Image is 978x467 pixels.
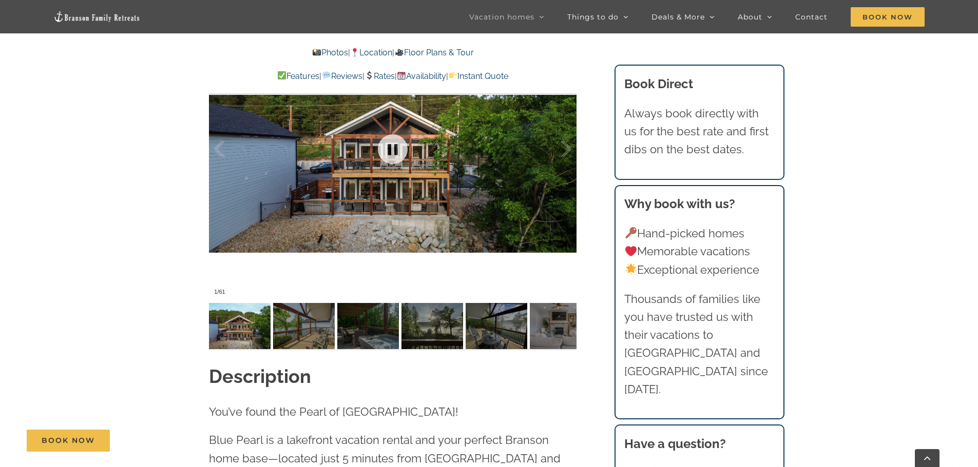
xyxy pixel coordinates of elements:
[738,13,762,21] span: About
[277,71,319,81] a: Features
[209,405,458,418] span: You’ve found the Pearl of [GEOGRAPHIC_DATA]!
[365,71,373,79] img: 💲
[567,13,619,21] span: Things to do
[209,366,311,387] strong: Description
[351,48,359,56] img: 📍
[401,303,463,349] img: Blue-Pearl-lakefront-vacation-rental-home-fog-2-scaled.jpg-nggid03889-ngg0dyn-120x90-00f0w010c011...
[42,436,95,445] span: Book Now
[624,290,774,398] p: Thousands of families like you have trusted us with their vacations to [GEOGRAPHIC_DATA] and [GEO...
[337,303,399,349] img: Blue-Pearl-vacation-home-rental-Lake-Taneycomo-2155-scaled.jpg-nggid03945-ngg0dyn-120x90-00f0w010...
[395,48,404,56] img: 🎥
[624,105,774,159] p: Always book directly with us for the best rate and first dibs on the best dates.
[209,46,577,59] p: | |
[394,48,473,57] a: Floor Plans & Tour
[350,48,392,57] a: Location
[530,303,591,349] img: Blue-Pearl-vacation-home-rental-Lake-Taneycomo-2047-scaled.jpg-nggid03903-ngg0dyn-120x90-00f0w010...
[273,303,335,349] img: Blue-Pearl-vacation-home-rental-Lake-Taneycomo-2145-scaled.jpg-nggid03931-ngg0dyn-120x90-00f0w010...
[651,13,705,21] span: Deals & More
[313,48,321,56] img: 📸
[624,225,774,279] p: Hand-picked homes Memorable vacations Exceptional experience
[625,246,637,257] img: ❤️
[469,13,534,21] span: Vacation homes
[321,71,362,81] a: Reviews
[624,75,774,93] h3: Book Direct
[312,48,348,57] a: Photos
[851,7,925,27] span: Book Now
[322,71,331,79] img: 💬
[53,11,141,23] img: Branson Family Retreats Logo
[625,263,637,275] img: 🌟
[397,71,446,81] a: Availability
[449,71,457,79] img: 👉
[624,195,774,213] h3: Why book with us?
[209,303,271,349] img: Lake-Taneycomo-lakefront-vacation-home-rental-Branson-Family-Retreats-1013-scaled.jpg-nggid041010...
[209,70,577,83] p: | | | |
[365,71,395,81] a: Rates
[466,303,527,349] img: Blue-Pearl-lakefront-vacation-rental-home-fog-3-scaled.jpg-nggid03890-ngg0dyn-120x90-00f0w010c011...
[27,430,110,452] a: Book Now
[625,227,637,238] img: 🔑
[448,71,508,81] a: Instant Quote
[397,71,406,79] img: 📆
[278,71,286,79] img: ✅
[795,13,828,21] span: Contact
